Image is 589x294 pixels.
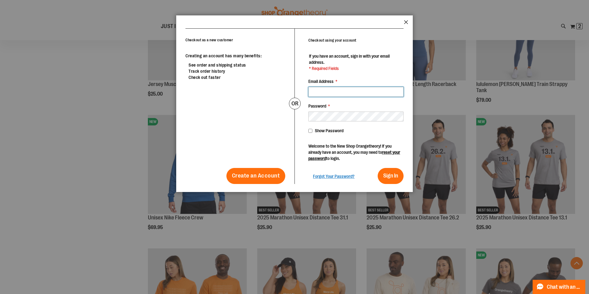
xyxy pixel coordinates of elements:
[313,174,355,179] span: Forgot Your Password?
[189,74,285,80] li: Check out faster
[308,150,400,161] a: reset your password
[185,53,285,59] p: Creating an account has many benefits:
[189,62,285,68] li: See order and shipping status
[308,143,404,161] p: Welcome to the New Shop Orangetheory! If you already have an account, you may need to to login.
[547,284,582,290] span: Chat with an Expert
[309,54,390,65] span: If you have an account, sign in with your email address.
[308,104,326,108] span: Password
[289,98,301,109] div: or
[313,173,355,179] a: Forgot Your Password?
[308,79,334,84] span: Email Address
[383,173,398,179] span: Sign In
[378,168,404,184] button: Sign In
[315,128,343,133] span: Show Password
[226,168,286,184] a: Create an Account
[189,68,285,74] li: Track order history
[533,280,586,294] button: Chat with an Expert
[232,172,280,179] span: Create an Account
[308,38,356,43] strong: Checkout using your account
[185,38,233,42] strong: Checkout as a new customer
[309,65,403,71] span: * Required Fields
